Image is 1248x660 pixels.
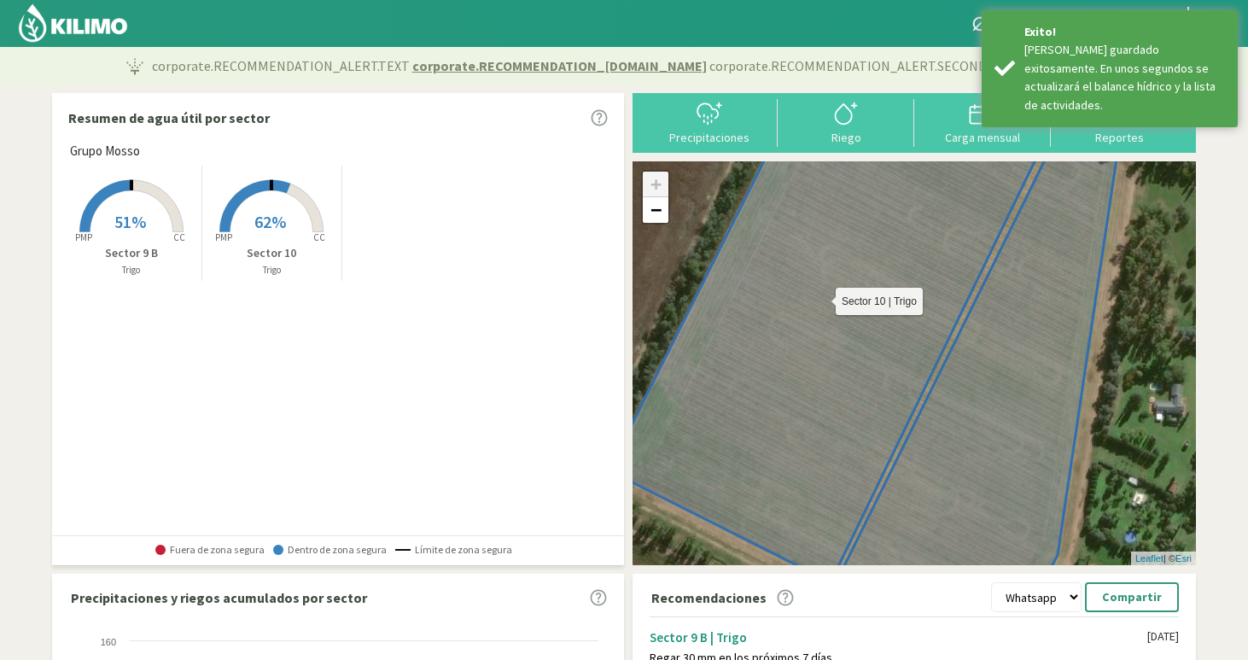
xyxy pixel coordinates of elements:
[17,3,129,44] img: Kilimo
[215,231,232,243] tspan: PMP
[1024,41,1225,114] div: Riego guardado exitosamente. En unos segundos se actualizará el balance hídrico y la lista de act...
[70,142,140,161] span: Grupo Mosso
[1056,131,1182,143] div: Reportes
[273,544,387,556] span: Dentro de zona segura
[919,131,1046,143] div: Carga mensual
[1102,587,1162,607] p: Compartir
[1147,629,1179,644] div: [DATE]
[643,197,668,223] a: Zoom out
[1051,99,1187,144] button: Reportes
[709,55,1009,76] span: corporate.RECOMMENDATION_ALERT.SECONDARY
[173,231,185,243] tspan: CC
[643,172,668,197] a: Zoom in
[1135,553,1163,564] a: Leaflet
[75,231,92,243] tspan: PMP
[1175,553,1192,564] a: Esri
[202,263,342,277] p: Trigo
[778,99,914,144] button: Riego
[114,211,146,232] span: 51%
[646,131,773,143] div: Precipitaciones
[412,55,707,76] span: corporate.RECOMMENDATION_[DOMAIN_NAME]
[1085,582,1179,612] button: Compartir
[61,244,201,262] p: Sector 9 B
[61,263,201,277] p: Trigo
[254,211,286,232] span: 62%
[1131,552,1196,566] div: | ©
[68,108,270,128] p: Resumen de agua útil por sector
[783,131,909,143] div: Riego
[101,637,116,647] text: 160
[914,99,1051,144] button: Carga mensual
[651,587,767,608] p: Recomendaciones
[155,544,265,556] span: Fuera de zona segura
[650,629,1147,645] div: Sector 9 B | Trigo
[71,587,367,608] p: Precipitaciones y riegos acumulados por sector
[152,55,1009,76] p: corporate.RECOMMENDATION_ALERT.TEXT
[395,544,512,556] span: Límite de zona segura
[641,99,778,144] button: Precipitaciones
[202,244,342,262] p: Sector 10
[314,231,326,243] tspan: CC
[1024,23,1225,41] div: Exito!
